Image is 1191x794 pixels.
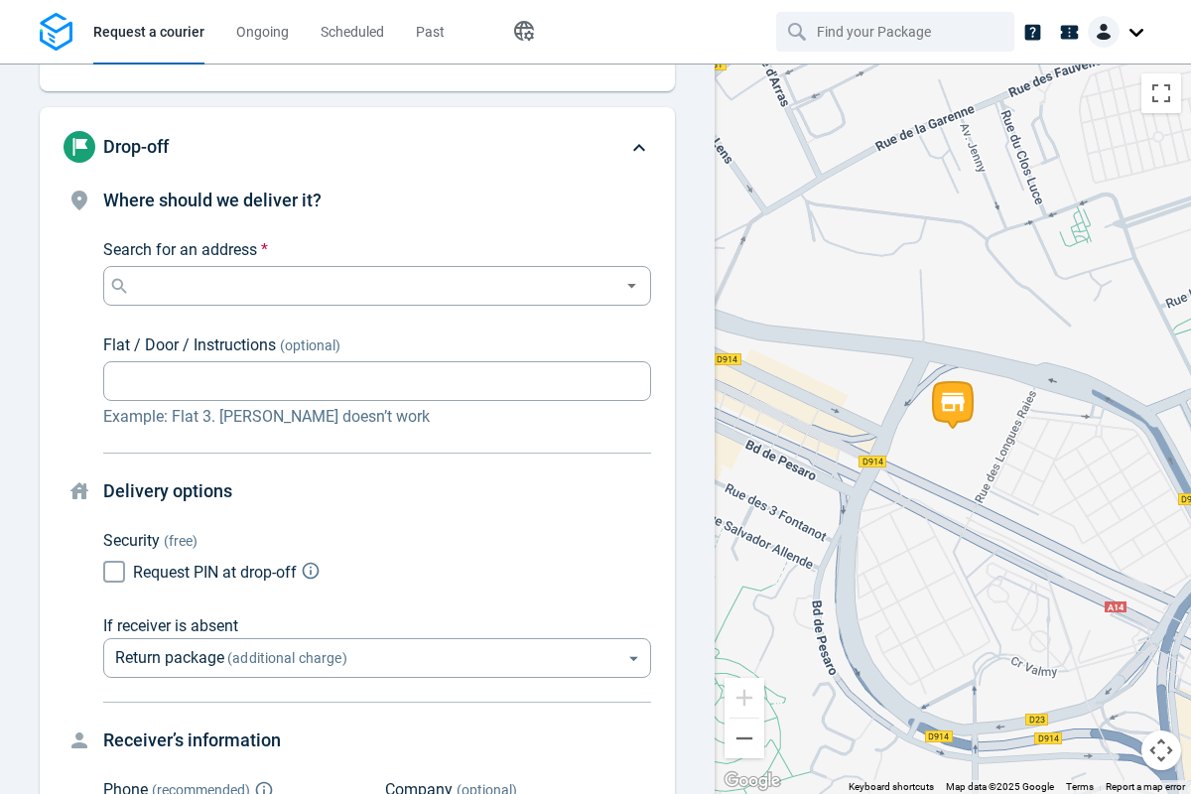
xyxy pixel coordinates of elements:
[103,190,322,210] span: Where should we deliver it?
[236,24,289,40] span: Ongoing
[619,274,644,299] button: Open
[103,136,169,157] span: Drop-off
[321,24,384,40] span: Scheduled
[416,24,445,40] span: Past
[103,335,276,354] span: Flat / Door / Instructions
[720,768,785,794] a: Open this area in Google Maps (opens a new window)
[305,565,317,577] button: Explain PIN code request
[280,337,340,353] span: (optional)
[224,650,347,666] span: (additional charge)
[93,24,204,40] span: Request a courier
[133,563,297,582] span: Request PIN at drop-off
[725,678,764,718] button: Zoom in
[40,13,72,52] img: Logo
[103,638,651,678] div: Return package
[725,719,764,758] button: Zoom out
[817,13,978,51] input: Find your Package
[1088,16,1120,48] img: Client
[103,405,651,429] p: Example: Flat 3. [PERSON_NAME] doesn’t work
[164,531,198,551] span: (free)
[103,529,160,553] p: Security
[103,616,238,635] span: If receiver is absent
[1066,781,1094,792] a: Terms
[103,240,257,259] span: Search for an address
[1141,73,1181,113] button: Toggle fullscreen view
[1141,730,1181,770] button: Map camera controls
[720,768,785,794] img: Google
[1106,781,1185,792] a: Report a map error
[946,781,1054,792] span: Map data ©2025 Google
[103,727,651,754] h4: Receiver’s information
[40,107,675,187] div: Drop-off
[849,780,934,794] button: Keyboard shortcuts
[103,477,651,505] h4: Delivery options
